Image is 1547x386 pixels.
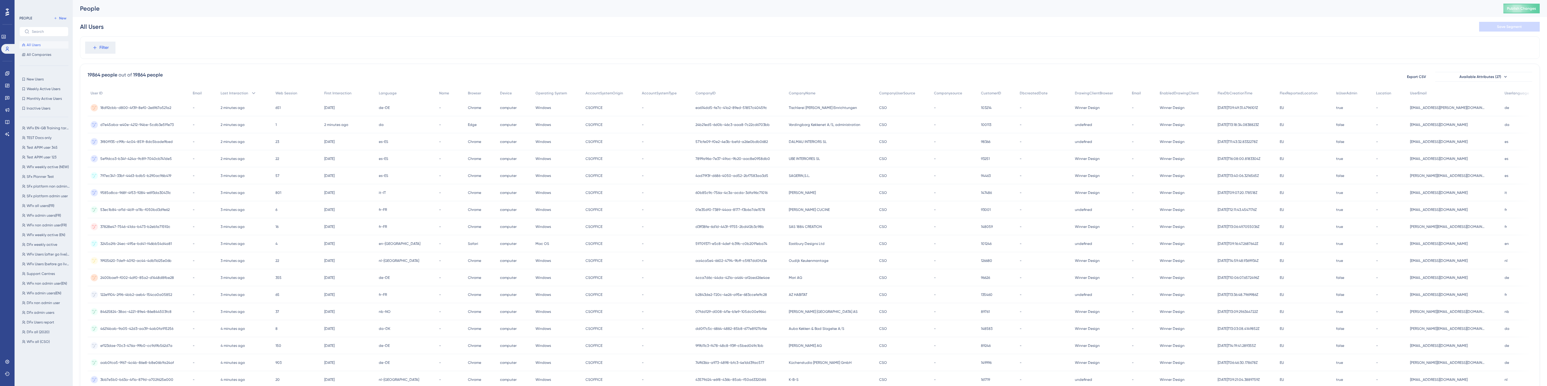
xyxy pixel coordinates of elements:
span: es [1505,139,1508,144]
span: DbcreatedDate [1020,91,1048,96]
time: 3 minutes ago [221,191,245,195]
div: 19864 people [133,71,163,79]
span: EU [1280,173,1284,178]
span: DFx admin users [27,310,54,315]
span: es [1505,173,1508,178]
span: DFx all (2020) [27,330,49,334]
span: false [1336,139,1344,144]
button: WFx weekly active (EN) [19,231,72,239]
button: DFx non admin user [19,299,72,306]
span: 5ef9dca3-b34f-424a-9c89-7040cb741de5 [100,156,172,161]
span: New Users [27,77,44,82]
span: WFx EN-GB Training target [27,126,70,130]
span: - [193,224,195,229]
span: - [193,139,195,144]
span: Winner Design [1160,139,1185,144]
span: [EMAIL_ADDRESS][DOMAIN_NAME] [1410,190,1468,195]
span: SFx Planner Test [27,174,54,179]
span: First Interaction [324,91,352,96]
span: Inactive Users [27,106,50,111]
span: IsUserAdmin [1336,91,1357,96]
time: [DATE] [324,157,335,161]
span: - [1020,105,1022,110]
span: - [1132,139,1134,144]
span: da [379,122,384,127]
span: [EMAIL_ADDRESS][DOMAIN_NAME] [1410,207,1468,212]
span: [EMAIL_ADDRESS][PERSON_NAME][DOMAIN_NAME] [1410,105,1486,110]
button: Test APIM user 123 [19,154,72,161]
span: 103214 [981,105,992,110]
button: Inactive Users [19,105,68,112]
span: true [1336,156,1343,161]
span: 651 [275,105,281,110]
span: Chrome [468,105,481,110]
span: Email [1132,91,1141,96]
span: - [1132,156,1134,161]
span: 797ec341-33bf-4463-bdb5-b290ac96b419 [100,173,171,178]
span: - [1020,190,1022,195]
span: Chrome [468,224,481,229]
span: CustomerID [981,91,1001,96]
span: Winner Design [1160,156,1185,161]
span: WFx weekly active (EN) [27,232,65,237]
span: Browser [468,91,481,96]
span: FlexDbCreationTime [1218,91,1252,96]
button: Save Segment [1479,22,1540,32]
span: WFx Users (before go live) EN [27,262,70,266]
span: Chrome [468,156,481,161]
span: Available Attributes (27) [1459,74,1501,79]
span: 9585a8ca-968f-4f53-9284-e693da30431c [100,190,171,195]
button: New [52,15,68,22]
span: - [1376,173,1378,178]
time: 2 minutes ago [221,157,245,161]
span: DALMAU INTERIORS SL [789,139,827,144]
span: computer [500,139,517,144]
span: CSOFFICE [585,139,602,144]
span: EnabledDrawingClient [1160,91,1199,96]
span: - [1020,122,1022,127]
span: - [642,105,644,110]
span: - [642,139,644,144]
span: New [59,16,66,21]
span: CSOFFICE [585,122,602,127]
span: Name [439,91,449,96]
button: SFx platform non admin user [19,183,72,190]
span: CompanyUserSource [879,91,915,96]
button: WFx all users(FR) [19,202,72,209]
span: AccountSystemOrigin [585,91,623,96]
span: - [439,224,441,229]
span: - [1376,156,1378,161]
span: 37828e47-7546-41da-b473-b2eb1a71592c [100,224,170,229]
span: CSOFFICE [585,207,602,212]
span: CSOFFICE [585,190,602,195]
span: - [1376,122,1378,127]
span: CompanyName [789,91,815,96]
span: DFx non admin user [27,300,60,305]
div: 19864 people [88,71,117,79]
span: AccountSystemType [642,91,677,96]
span: CSOFFICE [585,156,602,161]
span: - [193,105,195,110]
time: [DATE] [324,208,335,212]
span: - [439,207,441,212]
span: [EMAIL_ADDRESS][DOMAIN_NAME] [1410,139,1468,144]
time: [DATE] [324,174,335,178]
span: DrawingClientBrowser [1075,91,1113,96]
span: de [1505,105,1509,110]
span: - [1132,105,1134,110]
span: Test APIM user 345 [27,145,58,150]
button: DFx weekly active [19,241,72,248]
span: es-ES [379,139,388,144]
span: CSO [879,173,887,178]
span: - [642,173,644,178]
span: - [193,207,195,212]
span: true [1336,190,1343,195]
span: CSO [879,105,887,110]
button: WFx non admin user(EN) [19,280,72,287]
span: Windows [535,139,551,144]
span: - [642,190,644,195]
span: - [934,173,936,178]
span: Windows [535,105,551,110]
span: [DATE]T11:43:32.8332278Z [1218,139,1258,144]
span: WFx Users (after go live) EN [27,252,70,257]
